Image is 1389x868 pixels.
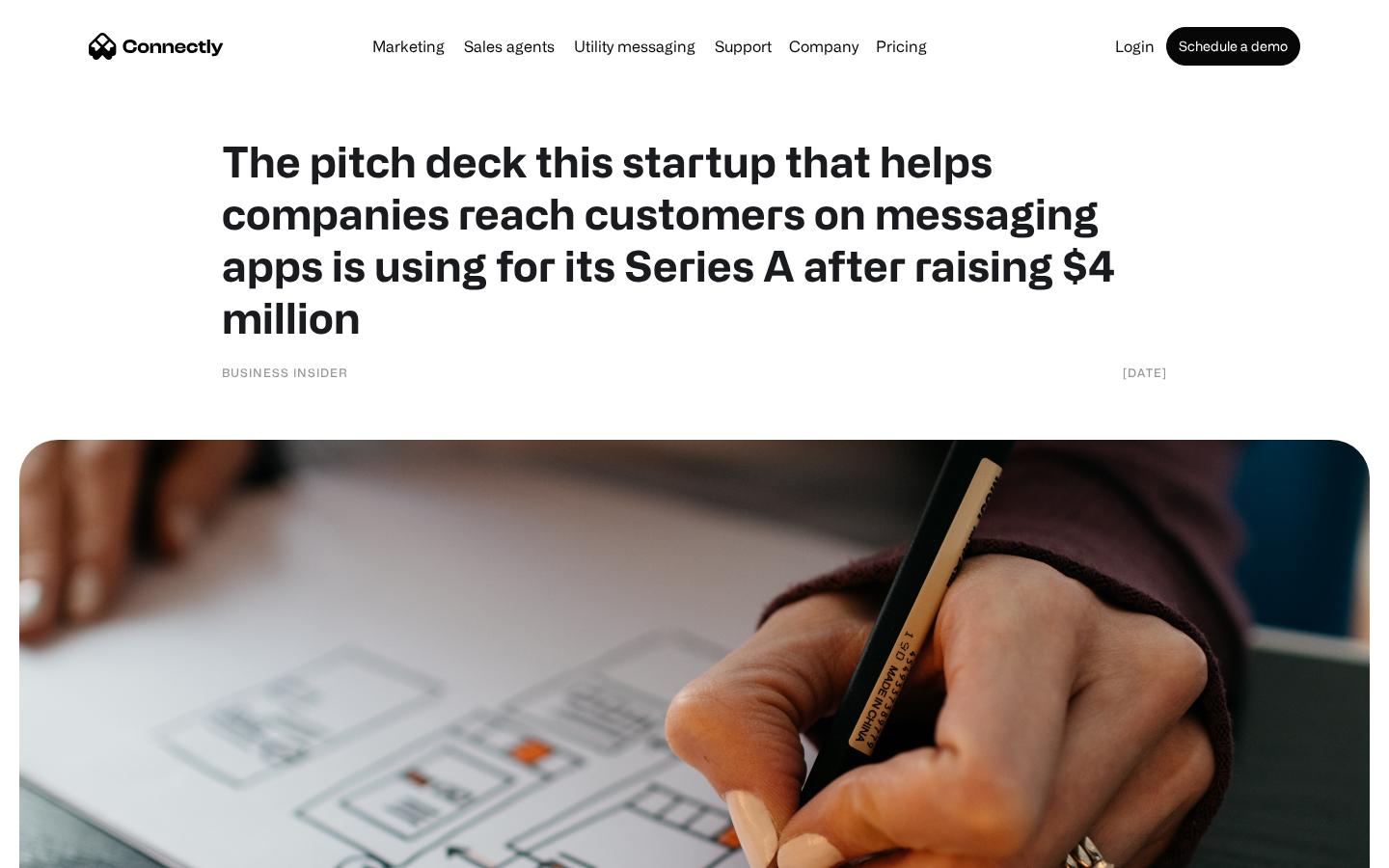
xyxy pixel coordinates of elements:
[566,39,703,54] a: Utility messaging
[365,39,452,54] a: Marketing
[222,135,1167,343] h1: The pitch deck this startup that helps companies reach customers on messaging apps is using for i...
[868,39,935,54] a: Pricing
[1123,363,1167,382] div: [DATE]
[39,834,116,861] ul: Language list
[1107,39,1162,54] a: Login
[789,33,858,60] div: Company
[707,39,779,54] a: Support
[456,39,562,54] a: Sales agents
[222,363,348,382] div: Business Insider
[1166,27,1300,66] a: Schedule a demo
[19,834,116,861] aside: Language selected: English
